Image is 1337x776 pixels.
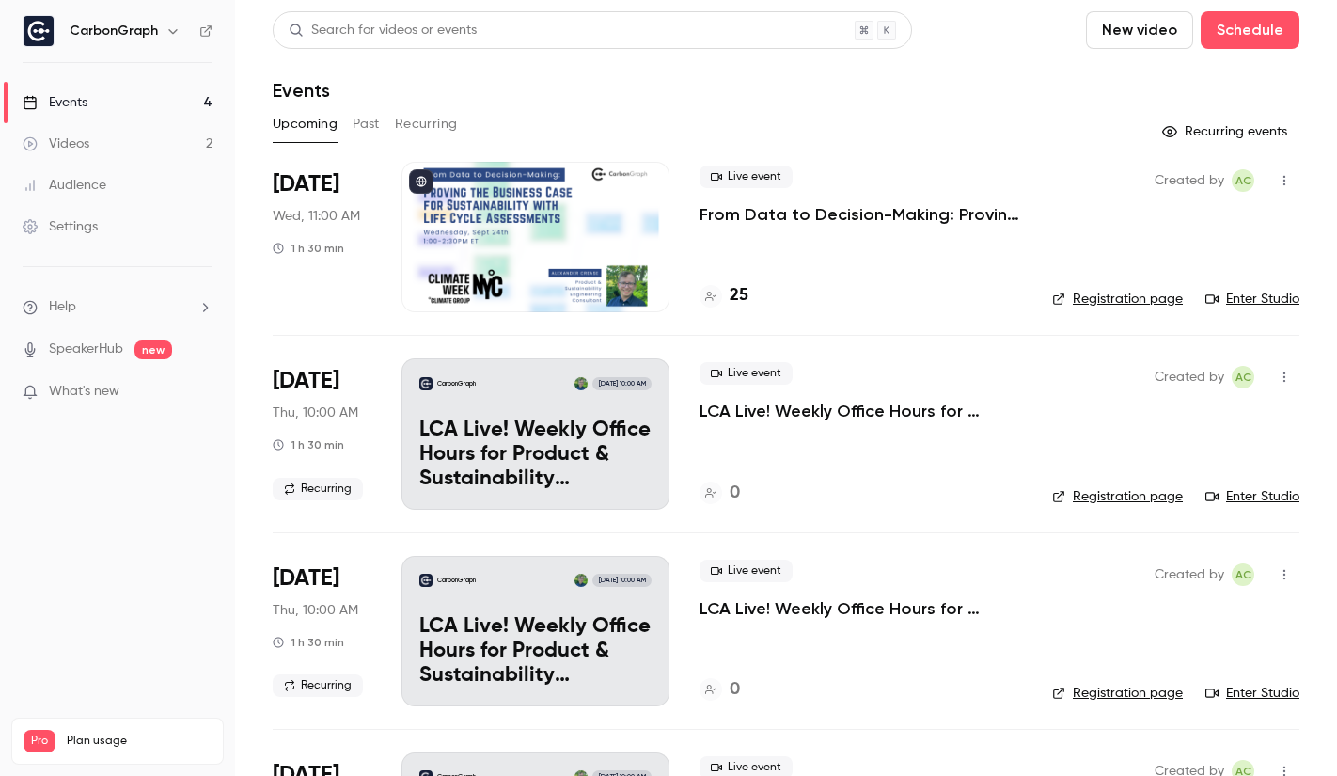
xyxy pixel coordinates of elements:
a: 0 [700,481,740,506]
a: LCA Live! Weekly Office Hours for Product & Sustainability InnovatorsCarbonGraphAlexander Crease[... [401,556,669,706]
span: [DATE] [273,366,339,396]
a: Registration page [1052,684,1183,703]
h4: 25 [730,283,748,309]
div: Search for videos or events [289,21,477,40]
a: 25 [700,283,748,309]
span: new [134,340,172,359]
span: Help [49,297,76,317]
p: CarbonGraph [437,576,476,585]
iframe: Noticeable Trigger [190,384,212,401]
p: CarbonGraph [437,379,476,388]
span: Recurring [273,478,363,500]
a: 0 [700,677,740,703]
img: Alexander Crease [574,574,588,587]
span: Recurring [273,674,363,697]
button: Upcoming [273,109,338,139]
span: Pro [24,730,55,752]
span: Created by [1155,169,1224,192]
span: Thu, 10:00 AM [273,601,358,620]
div: 1 h 30 min [273,241,344,256]
a: SpeakerHub [49,340,123,359]
div: 1 h 30 min [273,437,344,452]
img: LCA Live! Weekly Office Hours for Product & Sustainability Innovators [419,377,433,390]
button: Recurring events [1154,117,1299,147]
h4: 0 [730,677,740,703]
span: Alexander Crease [1232,563,1254,586]
span: Live event [700,560,793,582]
span: Created by [1155,366,1224,388]
span: [DATE] 10:00 AM [592,574,651,587]
a: Enter Studio [1205,684,1299,703]
span: [DATE] [273,169,339,199]
span: AC [1235,366,1251,388]
span: Created by [1155,563,1224,586]
a: Enter Studio [1205,487,1299,506]
span: Live event [700,166,793,188]
span: AC [1235,169,1251,192]
a: LCA Live! Weekly Office Hours for Product & Sustainability Innovators [700,597,1022,620]
p: LCA Live! Weekly Office Hours for Product & Sustainability Innovators [419,615,652,688]
span: Alexander Crease [1232,169,1254,192]
a: From Data to Decision-Making: Proving the Business Case for Sustainability with Life Cycle Assess... [700,203,1022,226]
span: Live event [700,362,793,385]
span: [DATE] [273,563,339,594]
img: CarbonGraph [24,16,54,46]
h6: CarbonGraph [70,22,158,40]
span: AC [1235,563,1251,586]
div: 1 h 30 min [273,635,344,650]
span: Alexander Crease [1232,366,1254,388]
div: Oct 2 Thu, 9:00 AM (America/Los Angeles) [273,358,371,509]
p: LCA Live! Weekly Office Hours for Product & Sustainability Innovators [419,419,652,491]
h1: Events [273,79,330,102]
a: Registration page [1052,290,1183,309]
li: help-dropdown-opener [23,297,212,317]
a: Enter Studio [1205,290,1299,309]
button: Schedule [1201,11,1299,49]
h4: 0 [730,481,740,506]
div: Sep 24 Wed, 1:00 PM (America/New York) [273,162,371,312]
img: Alexander Crease [574,377,588,390]
span: Thu, 10:00 AM [273,404,358,422]
a: Registration page [1052,487,1183,506]
div: Events [23,93,87,112]
div: Settings [23,217,98,236]
button: New video [1086,11,1193,49]
a: LCA Live! Weekly Office Hours for Product & Sustainability InnovatorsCarbonGraphAlexander Crease[... [401,358,669,509]
button: Recurring [395,109,458,139]
span: [DATE] 10:00 AM [592,377,651,390]
div: Audience [23,176,106,195]
img: LCA Live! Weekly Office Hours for Product & Sustainability Innovators [419,574,433,587]
span: Plan usage [67,734,212,749]
div: Videos [23,135,89,153]
div: Oct 9 Thu, 9:00 AM (America/Los Angeles) [273,556,371,706]
span: What's new [49,382,119,402]
a: LCA Live! Weekly Office Hours for Product & Sustainability Innovators [700,400,1022,422]
button: Past [353,109,380,139]
span: Wed, 11:00 AM [273,207,360,226]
